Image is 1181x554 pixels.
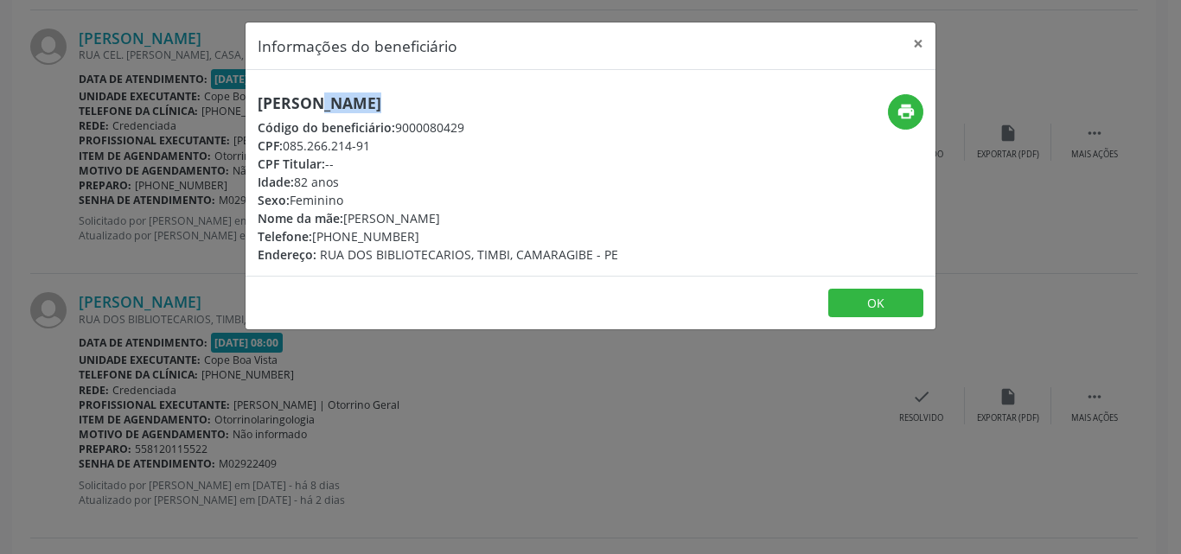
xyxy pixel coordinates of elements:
span: Endereço: [258,246,316,263]
span: CPF: [258,137,283,154]
button: OK [828,289,923,318]
button: print [888,94,923,130]
h5: [PERSON_NAME] [258,94,618,112]
span: Telefone: [258,228,312,245]
div: -- [258,155,618,173]
div: 9000080429 [258,118,618,137]
span: Nome da mãe: [258,210,343,226]
button: Close [901,22,935,65]
i: print [897,102,916,121]
div: [PERSON_NAME] [258,209,618,227]
div: 82 anos [258,173,618,191]
div: [PHONE_NUMBER] [258,227,618,245]
span: RUA DOS BIBLIOTECARIOS, TIMBI, CAMARAGIBE - PE [320,246,618,263]
span: Idade: [258,174,294,190]
span: Código do beneficiário: [258,119,395,136]
h5: Informações do beneficiário [258,35,457,57]
span: Sexo: [258,192,290,208]
span: CPF Titular: [258,156,325,172]
div: 085.266.214-91 [258,137,618,155]
div: Feminino [258,191,618,209]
